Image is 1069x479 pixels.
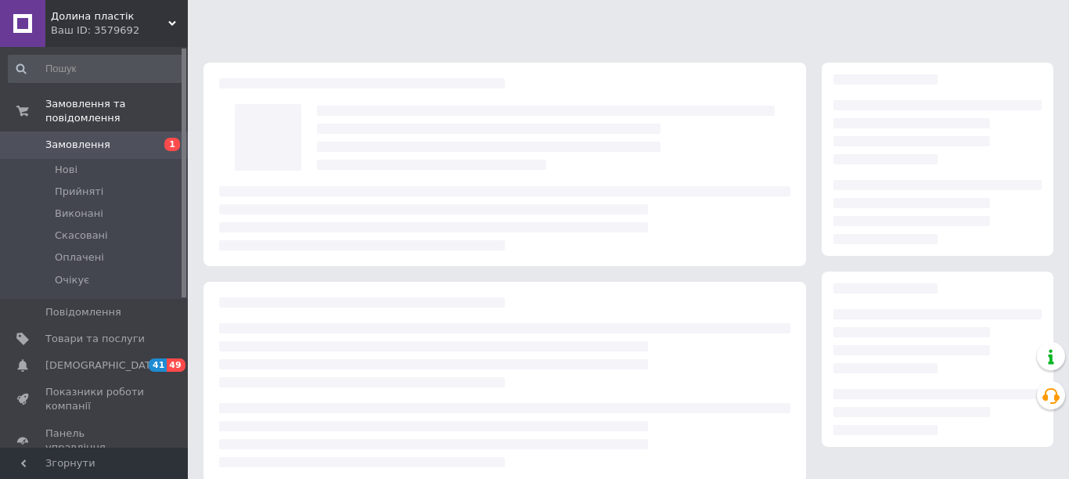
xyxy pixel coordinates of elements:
span: Виконані [55,207,103,221]
span: Повідомлення [45,305,121,319]
input: Пошук [8,55,185,83]
span: Панель управління [45,427,145,455]
span: Очікує [55,273,89,287]
span: Долина пластік [51,9,168,23]
span: Скасовані [55,229,108,243]
span: 1 [164,138,180,151]
span: 49 [167,358,185,372]
span: 41 [149,358,167,372]
span: Замовлення [45,138,110,152]
div: Ваш ID: 3579692 [51,23,188,38]
span: [DEMOGRAPHIC_DATA] [45,358,161,373]
span: Показники роботи компанії [45,385,145,413]
span: Прийняті [55,185,103,199]
span: Нові [55,163,77,177]
span: Оплачені [55,250,104,265]
span: Замовлення та повідомлення [45,97,188,125]
span: Товари та послуги [45,332,145,346]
